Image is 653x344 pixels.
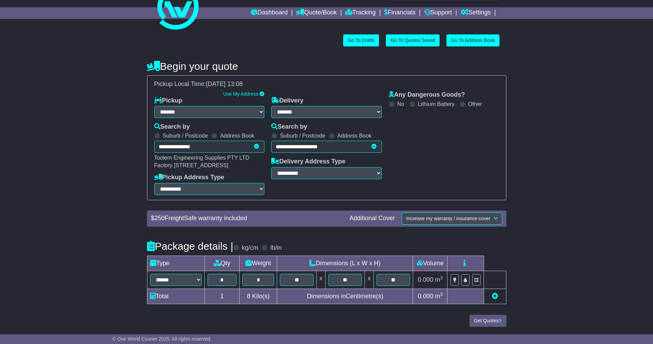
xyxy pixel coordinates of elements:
td: Dimensions in Centimetre(s) [277,289,413,304]
label: Other [468,101,482,107]
td: Weight [240,256,277,271]
h4: Begin your quote [147,61,506,72]
label: Address Book [220,132,254,139]
label: Pickup Address Type [154,174,224,181]
span: 0.000 [418,276,433,283]
td: x [316,271,325,289]
sup: 3 [440,292,443,297]
span: Increase my warranty / insurance cover [406,216,490,221]
label: Delivery Address Type [271,158,345,165]
label: kg/cm [242,244,258,252]
td: Volume [413,256,447,271]
div: Additional Cover [346,215,398,222]
label: Search by [154,123,190,131]
a: Financials [384,7,415,19]
label: Suburb / Postcode [163,132,208,139]
a: Quote/Book [296,7,337,19]
label: Suburb / Postcode [280,132,325,139]
button: Increase my warranty / insurance cover [402,213,502,225]
label: Address Book [337,132,372,139]
label: Delivery [271,97,303,105]
span: [DATE] 13:08 [206,80,243,87]
td: Dimensions (L x W x H) [277,256,413,271]
label: lb/in [270,244,282,252]
a: Tracking [345,7,376,19]
sup: 3 [440,275,443,280]
a: Go To Quotes Saved [386,34,440,46]
td: Type [147,256,204,271]
span: Toolern Engineering Supplies PTY LTD [154,155,250,161]
button: Get Quotes [470,315,506,327]
label: Lithium Battery [418,101,455,107]
span: m [435,293,443,300]
td: Qty [204,256,240,271]
a: Add new item [492,293,498,300]
span: Factory [STREET_ADDRESS] [154,162,229,168]
span: 8 [247,293,250,300]
div: $ FreightSafe warranty included [148,215,346,222]
label: Pickup [154,97,182,105]
label: Any Dangerous Goods? [389,91,465,99]
span: 250 [155,215,165,222]
a: Use My Address [223,91,258,97]
label: No [397,101,404,107]
div: Pickup Local Time: [151,80,503,88]
td: 1 [204,289,240,304]
td: x [365,271,374,289]
a: Support [424,7,452,19]
a: Dashboard [251,7,288,19]
span: m [435,276,443,283]
h4: Package details | [147,240,233,252]
span: 0.000 [418,293,433,300]
td: Total [147,289,204,304]
a: Go To Drafts [343,34,379,46]
label: Search by [271,123,307,131]
a: Settings [461,7,491,19]
a: Go To Address Book [446,34,499,46]
span: © One World Courier 2025. All rights reserved. [112,336,212,342]
td: Kilo(s) [240,289,277,304]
